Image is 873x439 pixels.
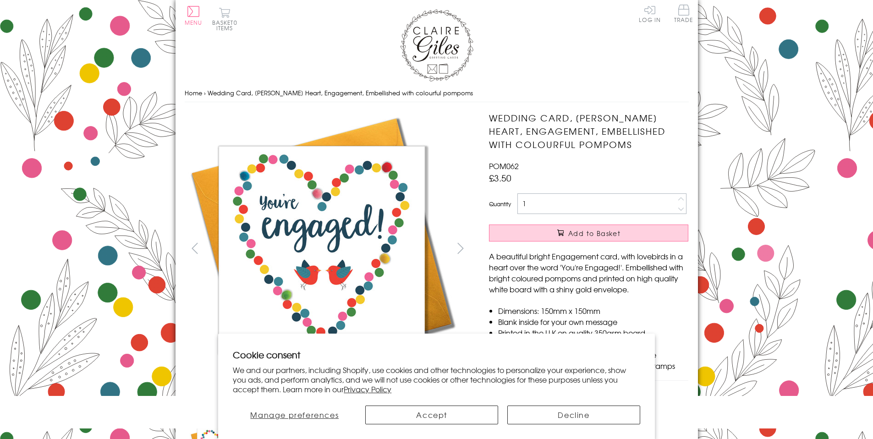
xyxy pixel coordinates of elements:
[250,409,339,420] span: Manage preferences
[208,88,473,97] span: Wedding Card, [PERSON_NAME] Heart, Engagement, Embellished with colourful pompoms
[498,316,688,327] li: Blank inside for your own message
[639,5,661,22] a: Log In
[185,18,203,27] span: Menu
[185,6,203,25] button: Menu
[184,111,459,386] img: Wedding Card, Dotty Heart, Engagement, Embellished with colourful pompoms
[489,200,511,208] label: Quantity
[185,88,202,97] a: Home
[471,111,746,384] img: Wedding Card, Dotty Heart, Engagement, Embellished with colourful pompoms
[674,5,693,24] a: Trade
[400,9,473,82] img: Claire Giles Greetings Cards
[489,225,688,241] button: Add to Basket
[498,305,688,316] li: Dimensions: 150mm x 150mm
[489,160,519,171] span: POM062
[204,88,206,97] span: ›
[498,327,688,338] li: Printed in the U.K on quality 350gsm board
[212,7,237,31] button: Basket0 items
[185,238,205,258] button: prev
[233,365,640,394] p: We and our partners, including Shopify, use cookies and other technologies to personalize your ex...
[233,348,640,361] h2: Cookie consent
[344,384,391,395] a: Privacy Policy
[489,251,688,295] p: A beautiful bright Engagement card, with lovebirds in a heart over the word 'You're Engaged!'. Em...
[507,406,640,424] button: Decline
[450,238,471,258] button: next
[674,5,693,22] span: Trade
[185,84,689,103] nav: breadcrumbs
[365,406,498,424] button: Accept
[489,171,511,184] span: £3.50
[489,111,688,151] h1: Wedding Card, [PERSON_NAME] Heart, Engagement, Embellished with colourful pompoms
[233,406,356,424] button: Manage preferences
[568,229,620,238] span: Add to Basket
[216,18,237,32] span: 0 items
